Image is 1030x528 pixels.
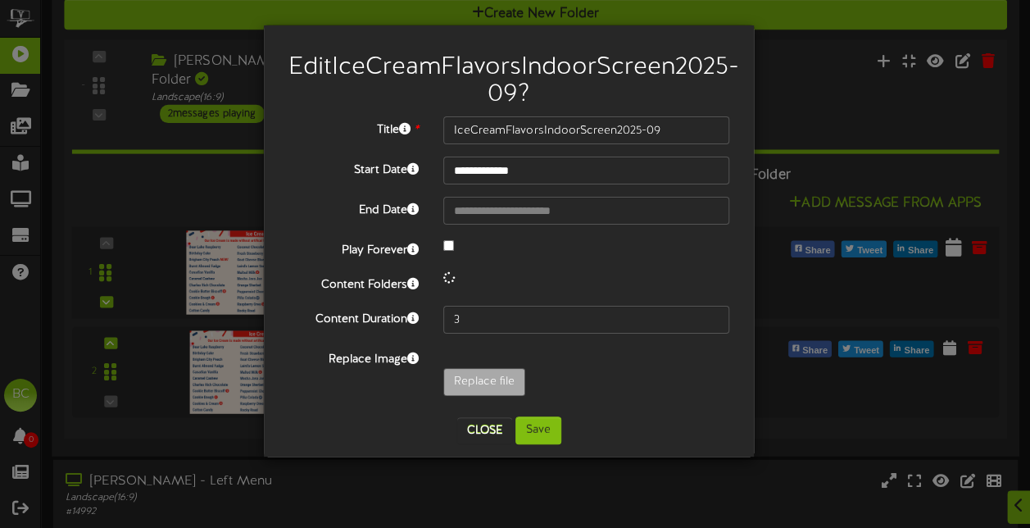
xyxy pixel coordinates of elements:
[457,417,512,444] button: Close
[276,237,431,259] label: Play Forever
[276,306,431,328] label: Content Duration
[276,116,431,139] label: Title
[288,54,729,108] h2: Edit IceCreamFlavorsIndoorScreen2025-09 ?
[515,416,561,444] button: Save
[276,197,431,219] label: End Date
[443,306,729,334] input: 15
[443,116,729,144] input: Title
[276,346,431,368] label: Replace Image
[276,271,431,294] label: Content Folders
[276,157,431,179] label: Start Date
